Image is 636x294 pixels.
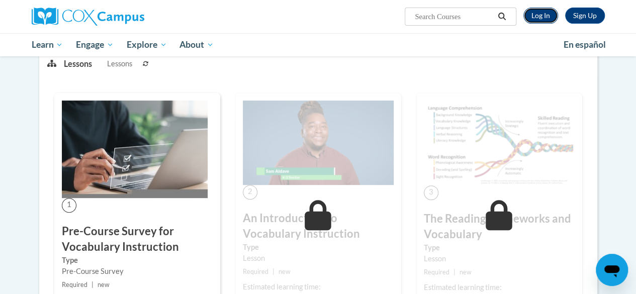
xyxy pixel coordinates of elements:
[523,8,558,24] a: Log In
[120,33,173,56] a: Explore
[460,268,472,276] span: new
[564,39,606,50] span: En español
[107,58,132,69] span: Lessons
[243,211,394,242] h3: An Introduction to Vocabulary Instruction
[279,268,291,275] span: new
[243,185,257,200] span: 2
[173,33,220,56] a: About
[31,39,63,51] span: Learn
[243,253,394,264] div: Lesson
[424,268,449,276] span: Required
[92,281,94,288] span: |
[62,281,87,288] span: Required
[453,268,456,276] span: |
[179,39,214,51] span: About
[76,39,114,51] span: Engage
[62,198,76,213] span: 1
[32,8,144,26] img: Cox Campus
[424,242,575,253] label: Type
[127,39,167,51] span: Explore
[32,8,213,26] a: Cox Campus
[424,101,575,185] img: Course Image
[64,58,92,69] p: Lessons
[424,253,575,264] div: Lesson
[243,268,268,275] span: Required
[596,254,628,286] iframe: Button to launch messaging window
[98,281,110,288] span: new
[424,185,438,200] span: 3
[62,255,213,266] label: Type
[557,34,612,55] a: En español
[25,33,70,56] a: Learn
[62,224,213,255] h3: Pre-Course Survey for Vocabulary Instruction
[424,211,575,242] h3: The Reading Frameworks and Vocabulary
[62,101,208,198] img: Course Image
[243,281,394,292] div: Estimated learning time:
[62,266,213,277] div: Pre-Course Survey
[243,101,394,185] img: Course Image
[272,268,275,275] span: |
[243,242,394,253] label: Type
[494,11,509,23] button: Search
[24,33,612,56] div: Main menu
[414,11,494,23] input: Search Courses
[565,8,605,24] a: Register
[424,282,575,293] div: Estimated learning time:
[69,33,120,56] a: Engage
